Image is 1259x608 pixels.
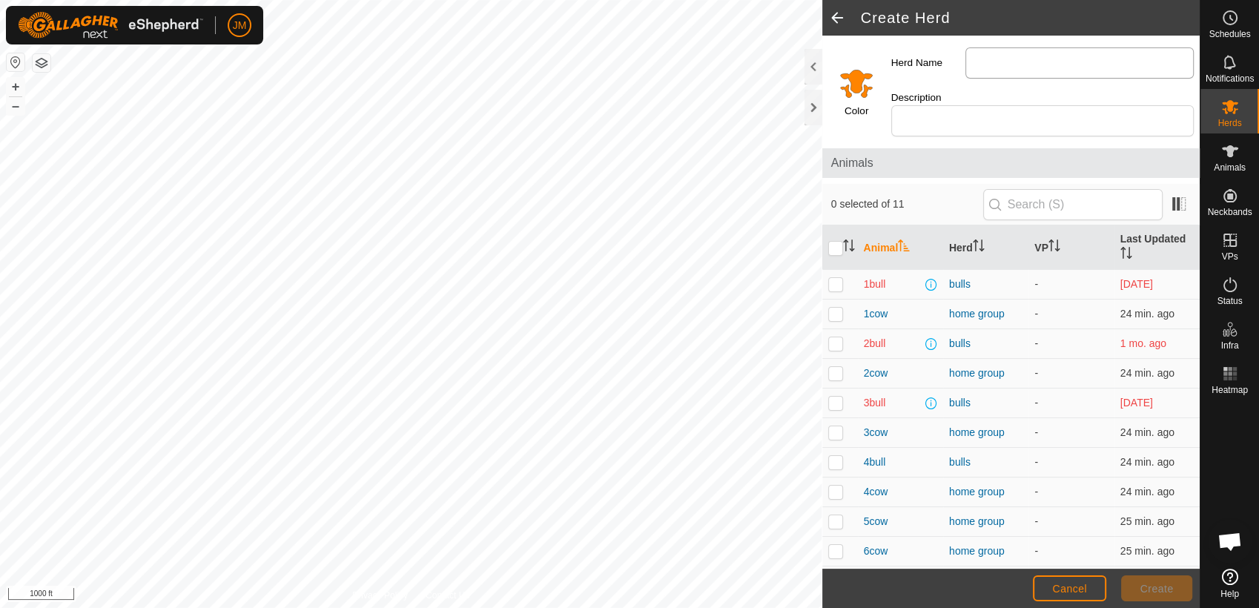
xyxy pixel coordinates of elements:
[949,277,1022,292] div: bulls
[1140,583,1174,595] span: Create
[1052,583,1087,595] span: Cancel
[1221,252,1237,261] span: VPs
[1217,119,1241,128] span: Herds
[831,196,983,212] span: 0 selected of 11
[898,242,910,254] p-sorticon: Activate to sort
[858,225,943,270] th: Animal
[1034,367,1038,379] app-display-virtual-paddock-transition: -
[1120,308,1174,320] span: Sep 24, 2025, 3:05 PM
[1121,575,1192,601] button: Create
[983,189,1163,220] input: Search (S)
[352,589,408,602] a: Privacy Policy
[33,54,50,72] button: Map Layers
[864,484,888,500] span: 4cow
[949,514,1022,529] div: home group
[1120,367,1174,379] span: Sep 24, 2025, 3:05 PM
[864,366,888,381] span: 2cow
[1048,242,1060,254] p-sorticon: Activate to sort
[864,543,888,559] span: 6cow
[1212,386,1248,394] span: Heatmap
[18,12,203,39] img: Gallagher Logo
[949,306,1022,322] div: home group
[973,242,985,254] p-sorticon: Activate to sort
[233,18,247,33] span: JM
[426,589,469,602] a: Contact Us
[1120,456,1174,468] span: Sep 24, 2025, 3:05 PM
[7,53,24,71] button: Reset Map
[1200,563,1259,604] a: Help
[1114,225,1200,270] th: Last Updated
[1120,545,1174,557] span: Sep 24, 2025, 3:05 PM
[864,336,886,351] span: 2bull
[861,9,1200,27] h2: Create Herd
[1209,30,1250,39] span: Schedules
[831,154,1191,172] span: Animals
[1120,278,1153,290] span: Sep 1, 2025, 4:04 PM
[1217,297,1242,305] span: Status
[1034,486,1038,498] app-display-virtual-paddock-transition: -
[1034,515,1038,527] app-display-virtual-paddock-transition: -
[1034,308,1038,320] app-display-virtual-paddock-transition: -
[949,455,1022,470] div: bulls
[949,366,1022,381] div: home group
[843,242,855,254] p-sorticon: Activate to sort
[1120,249,1132,261] p-sorticon: Activate to sort
[949,336,1022,351] div: bulls
[1034,545,1038,557] app-display-virtual-paddock-transition: -
[864,277,886,292] span: 1bull
[864,455,886,470] span: 4bull
[1214,163,1246,172] span: Animals
[1034,456,1038,468] app-display-virtual-paddock-transition: -
[1220,589,1239,598] span: Help
[891,47,965,79] label: Herd Name
[1120,515,1174,527] span: Sep 24, 2025, 3:05 PM
[7,78,24,96] button: +
[1034,397,1038,409] app-display-virtual-paddock-transition: -
[949,425,1022,440] div: home group
[1034,278,1038,290] app-display-virtual-paddock-transition: -
[1120,397,1153,409] span: Aug 27, 2025, 10:05 PM
[864,425,888,440] span: 3cow
[949,543,1022,559] div: home group
[1207,208,1252,217] span: Neckbands
[1120,426,1174,438] span: Sep 24, 2025, 3:05 PM
[1120,486,1174,498] span: Sep 24, 2025, 3:05 PM
[845,104,868,119] label: Color
[1208,519,1252,564] div: Open chat
[1206,74,1254,83] span: Notifications
[1034,426,1038,438] app-display-virtual-paddock-transition: -
[1034,337,1038,349] app-display-virtual-paddock-transition: -
[1220,341,1238,350] span: Infra
[7,97,24,115] button: –
[1033,575,1106,601] button: Cancel
[1028,225,1114,270] th: VP
[1120,337,1166,349] span: Aug 15, 2025, 2:34 PM
[864,306,888,322] span: 1cow
[864,514,888,529] span: 5cow
[949,395,1022,411] div: bulls
[943,225,1028,270] th: Herd
[864,395,886,411] span: 3bull
[891,90,965,105] label: Description
[949,484,1022,500] div: home group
